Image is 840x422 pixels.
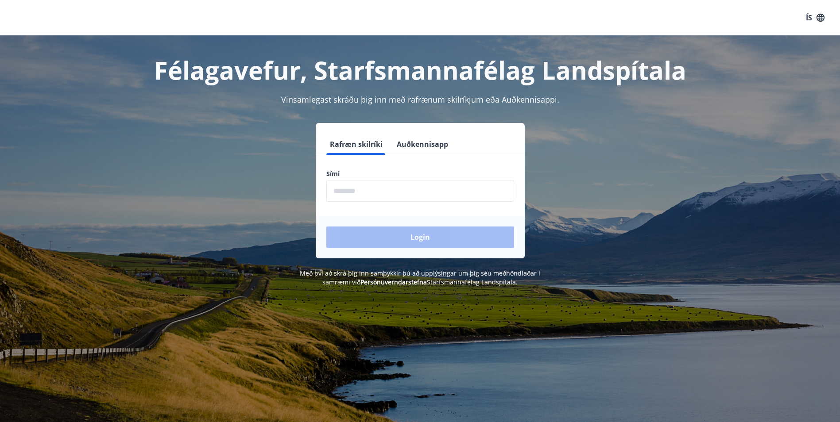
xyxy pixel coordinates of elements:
h1: Félagavefur, Starfsmannafélag Landspítala [112,53,728,87]
label: Sími [326,169,514,178]
a: Persónuverndarstefna [360,278,427,286]
button: Rafræn skilríki [326,134,386,155]
span: Vinsamlegast skráðu þig inn með rafrænum skilríkjum eða Auðkennisappi. [281,94,559,105]
button: ÍS [801,10,829,26]
span: Með því að skrá þig inn samþykkir þú að upplýsingar um þig séu meðhöndlaðar í samræmi við Starfsm... [300,269,540,286]
button: Auðkennisapp [393,134,452,155]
